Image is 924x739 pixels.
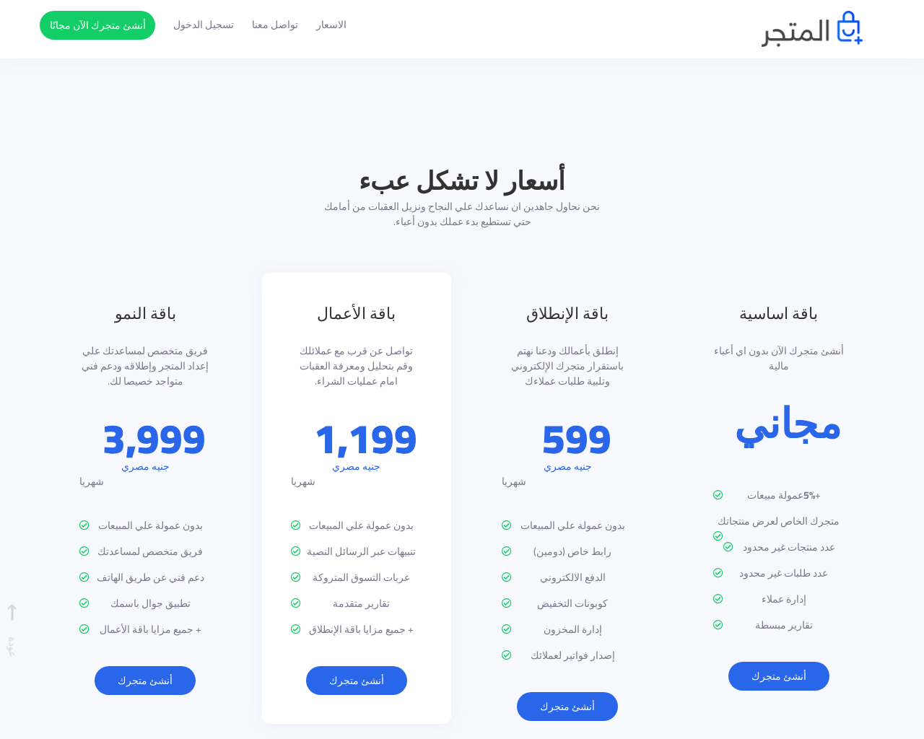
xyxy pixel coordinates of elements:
div: شهريا [79,474,212,489]
div: نحن نحاول جاهدين ان نساعدك علي النجاح ونزيل العقبات من أمامك حتي تستطيع بدء عملك بدون أعباء. [318,199,606,229]
p: عربات التسوق المتروكة [291,570,423,585]
p: + جميع مزايا باقة الإنطلاق [291,622,423,637]
strong: 5% [803,486,815,504]
p: بدون عمولة علي المبيعات [291,518,423,533]
img: logo [762,11,863,47]
p: مجاني [734,403,842,444]
p: إنطلق بأعمالك ودعنا نهتم باستقرار متجرك الإلكتروني وتلبية طلبات عملاءك [502,344,634,389]
p: إدارة المخزون [502,622,634,637]
p: الدفع الالكتروني [502,570,634,585]
p: + جميع مزايا باقة الأعمال [79,622,212,637]
p: بدون عمولة علي المبيعات [79,518,212,533]
span: عودة [4,604,22,657]
p: فريق متخصص لمساعدتك [79,544,212,559]
p: تقارير مبسطة [713,618,845,633]
a: تسجيل الدخول [173,17,234,32]
a: أنشئ متجرك [517,692,618,721]
div: شهريا [502,474,634,489]
h3: باقة الإنطلاق [502,302,634,325]
a: الاسعار [316,17,346,32]
p: رابط خاص (دومين) [502,544,634,559]
p: بدون عمولة علي المبيعات [502,518,634,533]
h2: أسعار لا تشكل عبء [318,162,606,200]
a: أنشئ متجرك [306,666,407,695]
p: فريق متخصص لمساعدتك علي إعداد المتجر وإطلاقه ودعم فني متواجد خصيصا لك. [79,344,212,389]
p: 1,199 [314,418,417,459]
p: عدد طلبات غير محدود [713,566,845,581]
p: عدد منتجات غير محدود [713,540,845,555]
a: تواصل معنا [252,17,298,32]
p: + عمولة مبيعات [713,488,845,503]
p: كوبونات التخفيض [502,596,634,611]
p: أنشئ متجرك الآن بدون اي أعباء مالية [713,344,845,374]
div: شهريا [291,474,423,489]
p: تواصل عن قرب مع عملائلك وقم بتحليل ومعرفة العقبات امام عمليات الشراء. [291,344,423,389]
p: تنبيهات عبر الرسائل النصية [291,544,423,559]
h3: باقة اساسية [713,302,845,325]
p: إدارة عملاء [713,592,845,607]
a: أنشئ متجرك الآن مجانًا [40,11,155,40]
p: إصدار فواتير لعملائك [502,648,634,663]
p: دعم فني عن طريق الهاتف [79,570,212,585]
h3: باقة النمو [79,302,212,325]
p: تطبيق جوال باسمك [79,596,212,611]
a: أنشئ متجرك [728,662,829,691]
p: تقارير متقدمة [291,596,423,611]
h3: باقة الأعمال [291,302,423,325]
p: متجرك الخاص لعرض منتجاتك [713,514,845,529]
p: 3,999 [103,418,206,459]
p: 599 [542,418,611,459]
a: أنشئ متجرك [95,666,196,695]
